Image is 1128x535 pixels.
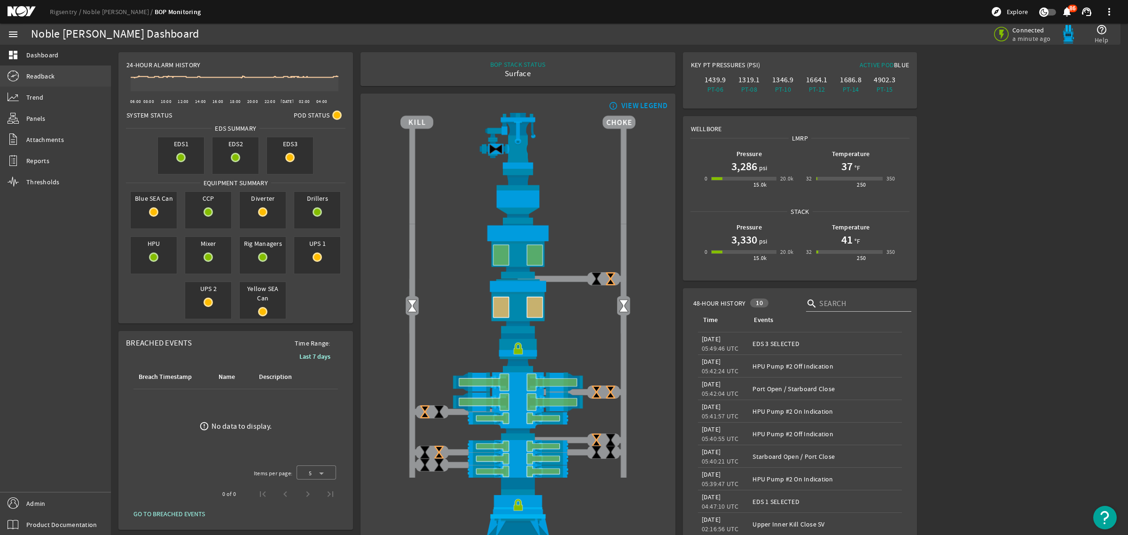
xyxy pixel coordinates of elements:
text: 22:00 [265,99,275,104]
img: ValveClose.png [418,445,432,459]
span: Trend [26,93,43,102]
div: PT-10 [768,85,798,94]
span: Attachments [26,135,64,144]
div: PT-12 [802,85,832,94]
legacy-datetime-component: 05:41:57 UTC [702,412,739,420]
button: 86 [1062,7,1072,17]
legacy-datetime-component: 05:40:21 UTC [702,457,739,465]
div: 20.0k [780,247,794,257]
span: EDS3 [267,137,313,150]
div: Events [752,315,894,325]
div: Name [219,372,235,382]
span: Reports [26,156,49,165]
span: Breached Events [126,338,192,348]
div: 0 of 0 [222,489,236,499]
div: 350 [886,247,895,257]
span: a minute ago [1012,34,1052,43]
div: Upper Inner Kill Close SV [752,519,898,529]
span: psi [757,163,768,173]
span: Help [1095,35,1108,45]
img: PipeRamOpen.png [400,440,635,453]
b: Temperature [832,223,870,232]
div: 250 [857,180,866,189]
text: 10:00 [161,99,172,104]
h1: 41 [841,232,853,247]
span: Blue [894,61,909,69]
text: 16:00 [212,99,223,104]
span: Drillers [294,192,340,205]
div: 350 [886,174,895,183]
legacy-datetime-component: [DATE] [702,470,721,479]
button: Last 7 days [292,348,338,365]
img: Valve2Open.png [405,299,419,313]
img: ValveClose.png [418,458,432,472]
img: ShearRamOpen.png [400,392,635,412]
span: Connected [1012,26,1052,34]
div: 15.0k [753,253,767,263]
div: Starboard Open / Port Close [752,452,898,461]
img: ValveClose.png [603,445,618,459]
legacy-datetime-component: 05:42:04 UTC [702,389,739,398]
mat-icon: menu [8,29,19,40]
span: Mixer [185,237,231,250]
legacy-datetime-component: [DATE] [702,515,721,524]
span: Rig Managers [240,237,286,250]
div: PT-15 [869,85,900,94]
span: °F [853,236,861,246]
img: LowerAnnularOpenBlock.png [400,279,635,333]
span: Thresholds [26,177,60,187]
img: Valve2Close.png [489,142,503,156]
input: Search [819,298,904,309]
legacy-datetime-component: 05:39:47 UTC [702,480,739,488]
span: CCP [185,192,231,205]
img: RiserConnectorLock.png [400,333,635,372]
legacy-datetime-component: 05:40:55 UTC [702,434,739,443]
span: Panels [26,114,46,123]
div: Noble [PERSON_NAME] Dashboard [31,30,199,39]
div: 32 [806,174,812,183]
text: 18:00 [230,99,241,104]
span: EDS2 [212,137,258,150]
div: Description [259,372,292,382]
div: VIEW LEGEND [621,101,668,110]
img: ValveCloseBlock.png [603,272,618,286]
img: ValveCloseBlock.png [589,433,603,447]
legacy-datetime-component: [DATE] [702,402,721,411]
b: Temperature [832,149,870,158]
span: Active Pod [860,61,894,69]
b: Last 7 days [299,352,330,361]
div: EDS 3 SELECTED [752,339,898,348]
span: System Status [126,110,172,120]
div: 4902.3 [869,75,900,85]
div: 1346.9 [768,75,798,85]
a: Rigsentry [50,8,83,16]
img: ValveCloseBlock.png [603,385,618,399]
text: 02:00 [299,99,310,104]
b: Pressure [736,149,762,158]
span: Diverter [240,192,286,205]
text: 12:00 [178,99,188,104]
div: Wellbore [683,117,917,134]
span: Equipment Summary [200,178,271,188]
div: 10 [750,299,768,307]
mat-icon: error_outline [199,421,209,431]
img: PipeRamOpen.png [400,452,635,465]
img: ValveCloseBlock.png [432,445,446,459]
legacy-datetime-component: 02:16:56 UTC [702,525,739,533]
div: 0 [705,174,707,183]
span: UPS 2 [185,282,231,295]
span: Stack [787,207,812,216]
text: 08:00 [143,99,154,104]
div: Key PT Pressures (PSI) [691,60,800,73]
legacy-datetime-component: [DATE] [702,380,721,388]
legacy-datetime-component: 04:47:10 UTC [702,502,739,511]
span: Blue SEA Can [131,192,177,205]
div: 1439.9 [700,75,730,85]
span: Readback [26,71,55,81]
span: HPU [131,237,177,250]
div: 20.0k [780,174,794,183]
div: PT-08 [734,85,764,94]
button: more_vert [1098,0,1120,23]
legacy-datetime-component: [DATE] [702,335,721,343]
img: ShearRamOpen.png [400,372,635,392]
